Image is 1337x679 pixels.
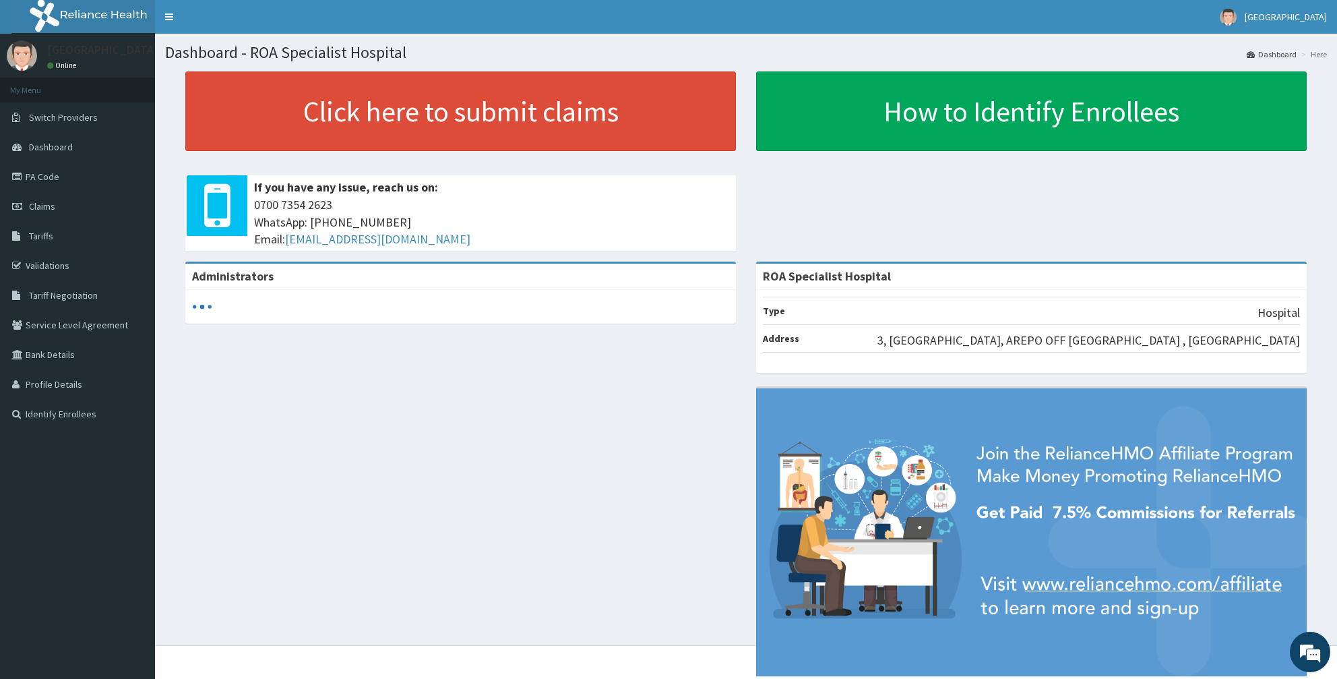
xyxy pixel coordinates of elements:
[1257,304,1300,322] p: Hospital
[29,289,98,301] span: Tariff Negotiation
[1245,11,1327,23] span: [GEOGRAPHIC_DATA]
[763,332,799,345] b: Address
[29,111,98,123] span: Switch Providers
[192,268,274,284] b: Administrators
[1247,49,1297,60] a: Dashboard
[185,71,736,151] a: Click here to submit claims
[29,141,73,153] span: Dashboard
[763,305,785,317] b: Type
[47,44,158,56] p: [GEOGRAPHIC_DATA]
[47,61,80,70] a: Online
[756,388,1307,677] img: provider-team-banner.png
[254,196,729,248] span: 0700 7354 2623 WhatsApp: [PHONE_NUMBER] Email:
[285,231,470,247] a: [EMAIL_ADDRESS][DOMAIN_NAME]
[29,200,55,212] span: Claims
[1298,49,1327,60] li: Here
[1220,9,1237,26] img: User Image
[29,230,53,242] span: Tariffs
[192,297,212,317] svg: audio-loading
[763,268,891,284] strong: ROA Specialist Hospital
[165,44,1327,61] h1: Dashboard - ROA Specialist Hospital
[7,40,37,71] img: User Image
[877,332,1300,349] p: 3, [GEOGRAPHIC_DATA], AREPO OFF [GEOGRAPHIC_DATA] , [GEOGRAPHIC_DATA]
[756,71,1307,151] a: How to Identify Enrollees
[254,179,438,195] b: If you have any issue, reach us on:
